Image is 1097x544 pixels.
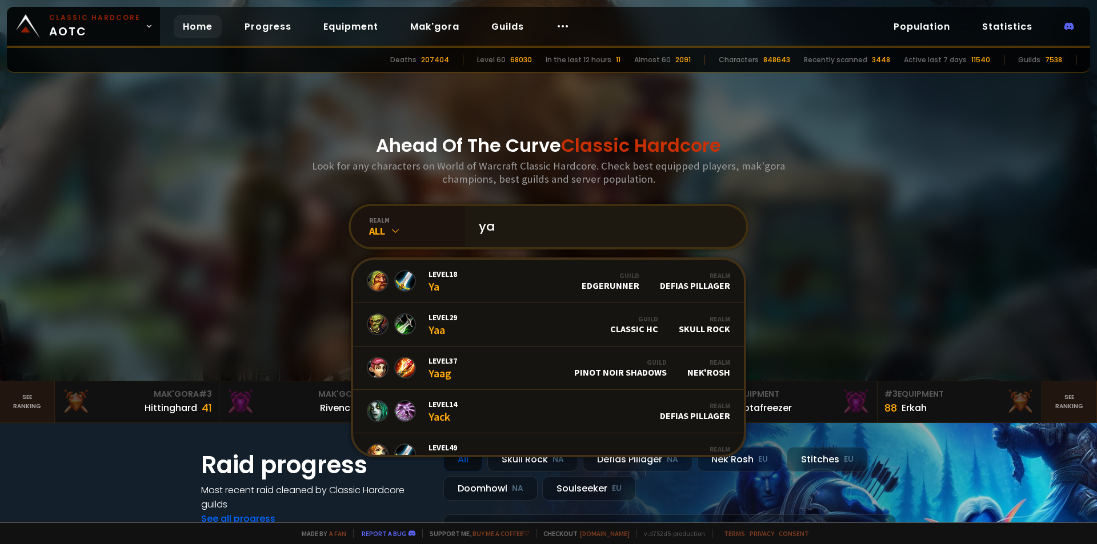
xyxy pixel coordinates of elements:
[1042,381,1097,422] a: Seeranking
[353,346,744,390] a: Level37YaagGuildPinot Noir ShadowsRealmNek'Rosh
[202,400,212,416] div: 41
[55,381,219,422] a: Mak'Gora#3Hittinghard41
[610,315,658,335] div: Classic HC
[583,447,692,472] div: Defias Pillager
[353,303,744,346] a: Level29YaaGuildClassic HCRealmSkull Rock
[902,401,927,415] div: Erkah
[199,388,212,400] span: # 3
[616,55,620,65] div: 11
[401,15,469,38] a: Mak'gora
[904,55,967,65] div: Active last 7 days
[429,356,457,380] div: Yaag
[884,400,897,416] div: 88
[720,388,870,400] div: Equipment
[429,312,457,323] span: Level 29
[219,381,384,422] a: Mak'Gora#2Rivench100
[369,216,465,224] div: realm
[660,401,730,421] div: Defias Pillager
[429,399,457,424] div: Yack
[429,356,457,366] span: Level 37
[1018,55,1040,65] div: Guilds
[804,55,867,65] div: Recently scanned
[472,206,732,247] input: Search a character...
[477,55,506,65] div: Level 60
[779,529,809,538] a: Consent
[473,529,529,538] a: Buy me a coffee
[687,358,730,378] div: Nek'Rosh
[561,132,721,158] span: Classic Hardcore
[390,55,417,65] div: Deaths
[307,159,790,186] h3: Look for any characters on World of Warcraft Classic Hardcore. Check best equipped players, mak'g...
[487,447,578,472] div: Skull Rock
[660,445,730,453] div: Realm
[973,15,1042,38] a: Statistics
[226,388,377,400] div: Mak'Gora
[719,55,759,65] div: Characters
[482,15,533,38] a: Guilds
[421,55,449,65] div: 207404
[145,401,197,415] div: Hittinghard
[660,271,730,291] div: Defias Pillager
[660,271,730,280] div: Realm
[320,401,356,415] div: Rivench
[329,529,346,538] a: a fan
[362,529,406,538] a: Report a bug
[758,454,768,465] small: EU
[582,271,639,280] div: Guild
[687,358,730,366] div: Realm
[429,399,457,409] span: Level 14
[884,15,959,38] a: Population
[634,55,671,65] div: Almost 60
[235,15,301,38] a: Progress
[878,381,1042,422] a: #3Equipment88Erkah
[429,442,457,467] div: Yaai
[536,529,630,538] span: Checkout
[7,7,160,46] a: Classic HardcoreAOTC
[679,315,730,323] div: Realm
[443,476,538,501] div: Doomhowl
[314,15,387,38] a: Equipment
[574,358,667,366] div: Guild
[542,476,636,501] div: Soulseeker
[376,132,721,159] h1: Ahead Of The Curve
[884,388,898,400] span: # 3
[675,55,691,65] div: 2091
[201,447,430,483] h1: Raid progress
[422,529,529,538] span: Support me,
[62,388,212,400] div: Mak'Gora
[971,55,990,65] div: 11540
[49,13,141,40] span: AOTC
[174,15,222,38] a: Home
[429,312,457,337] div: Yaa
[353,260,744,303] a: Level18YaGuildEdgerunnerRealmDefias Pillager
[443,447,483,472] div: All
[737,401,792,415] div: Notafreezer
[724,529,745,538] a: Terms
[1045,55,1062,65] div: 7538
[429,442,457,453] span: Level 49
[201,512,275,525] a: See all progress
[660,401,730,410] div: Realm
[353,390,744,433] a: Level14YackRealmDefias Pillager
[552,454,564,465] small: NA
[844,454,854,465] small: EU
[636,529,705,538] span: v. d752d5 - production
[872,55,890,65] div: 3448
[667,454,678,465] small: NA
[750,529,774,538] a: Privacy
[612,483,622,494] small: EU
[582,271,639,291] div: Edgerunner
[580,529,630,538] a: [DOMAIN_NAME]
[763,55,790,65] div: 848643
[429,269,457,293] div: Ya
[679,315,730,335] div: Skull Rock
[49,13,141,23] small: Classic Hardcore
[787,447,868,472] div: Stitches
[369,224,465,237] div: All
[546,55,611,65] div: In the last 12 hours
[713,381,878,422] a: #2Equipment88Notafreezer
[512,483,523,494] small: NA
[660,445,730,465] div: Defias Pillager
[697,447,782,472] div: Nek'Rosh
[574,358,667,378] div: Pinot Noir Shadows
